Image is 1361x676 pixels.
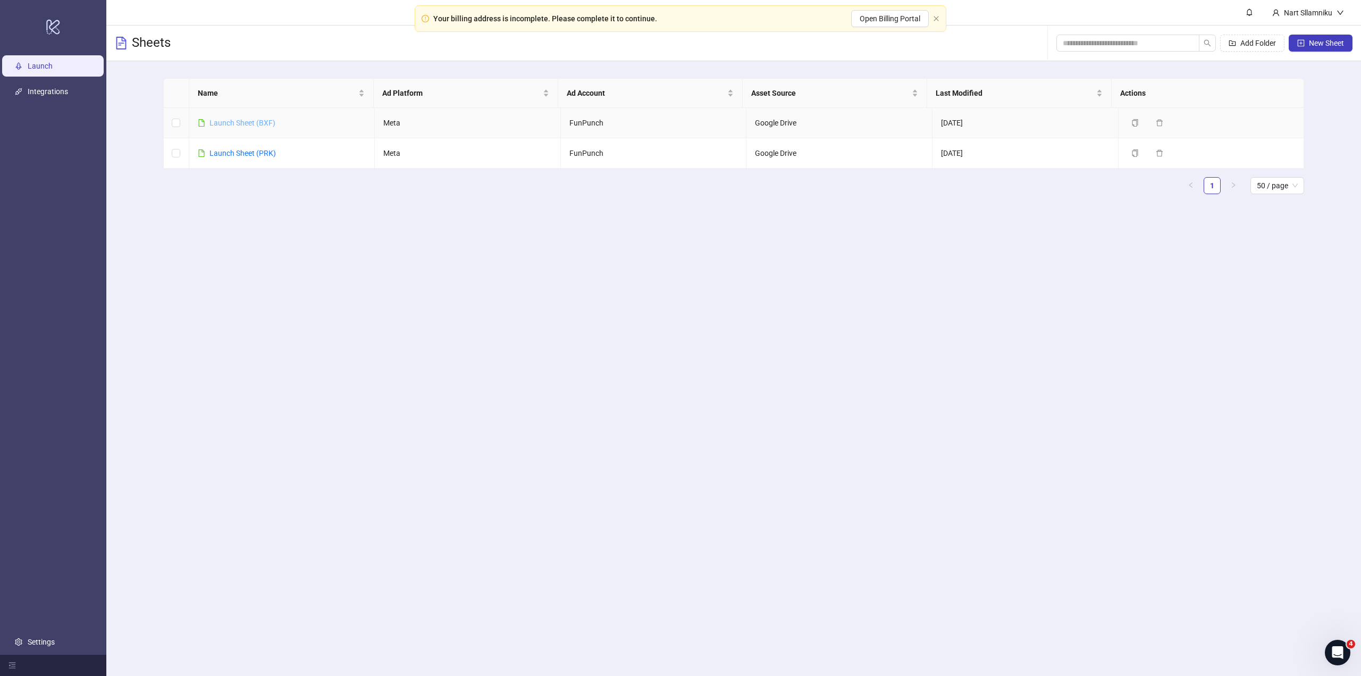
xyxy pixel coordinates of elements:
[558,79,743,108] th: Ad Account
[209,119,275,127] a: Launch Sheet (BXF)
[1182,177,1199,194] li: Previous Page
[1337,9,1344,16] span: down
[1250,177,1304,194] div: Page Size
[851,10,929,27] button: Open Billing Portal
[422,15,429,22] span: exclamation-circle
[28,62,53,70] a: Launch
[375,138,561,169] td: Meta
[1272,9,1280,16] span: user
[1289,35,1352,52] button: New Sheet
[1156,119,1163,127] span: delete
[1257,178,1298,194] span: 50 / page
[743,79,927,108] th: Asset Source
[561,108,747,138] td: FunPunch
[198,119,205,127] span: file
[115,37,128,49] span: file-text
[746,138,932,169] td: Google Drive
[198,149,205,157] span: file
[1240,39,1276,47] span: Add Folder
[746,108,932,138] td: Google Drive
[1204,177,1221,194] li: 1
[933,15,939,22] button: close
[1309,39,1344,47] span: New Sheet
[561,138,747,169] td: FunPunch
[1112,79,1296,108] th: Actions
[382,87,541,99] span: Ad Platform
[1297,39,1305,47] span: plus-square
[1230,182,1237,188] span: right
[1325,640,1350,665] iframe: Intercom live chat
[189,79,374,108] th: Name
[932,138,1119,169] td: [DATE]
[1225,177,1242,194] li: Next Page
[198,87,356,99] span: Name
[1220,35,1284,52] button: Add Folder
[1225,177,1242,194] button: right
[1280,7,1337,19] div: Nart Sllamniku
[1131,119,1139,127] span: copy
[1347,640,1355,648] span: 4
[433,13,657,24] div: Your billing address is incomplete. Please complete it to continue.
[375,108,561,138] td: Meta
[209,149,276,157] a: Launch Sheet (PRK)
[1156,149,1163,157] span: delete
[28,87,68,96] a: Integrations
[936,87,1094,99] span: Last Modified
[1246,9,1253,16] span: bell
[1204,39,1211,47] span: search
[927,79,1112,108] th: Last Modified
[1131,149,1139,157] span: copy
[1188,182,1194,188] span: left
[1229,39,1236,47] span: folder-add
[9,662,16,669] span: menu-fold
[860,14,920,23] span: Open Billing Portal
[374,79,558,108] th: Ad Platform
[751,87,910,99] span: Asset Source
[932,108,1119,138] td: [DATE]
[1204,178,1220,194] a: 1
[1182,177,1199,194] button: left
[28,638,55,646] a: Settings
[567,87,725,99] span: Ad Account
[132,35,171,52] h3: Sheets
